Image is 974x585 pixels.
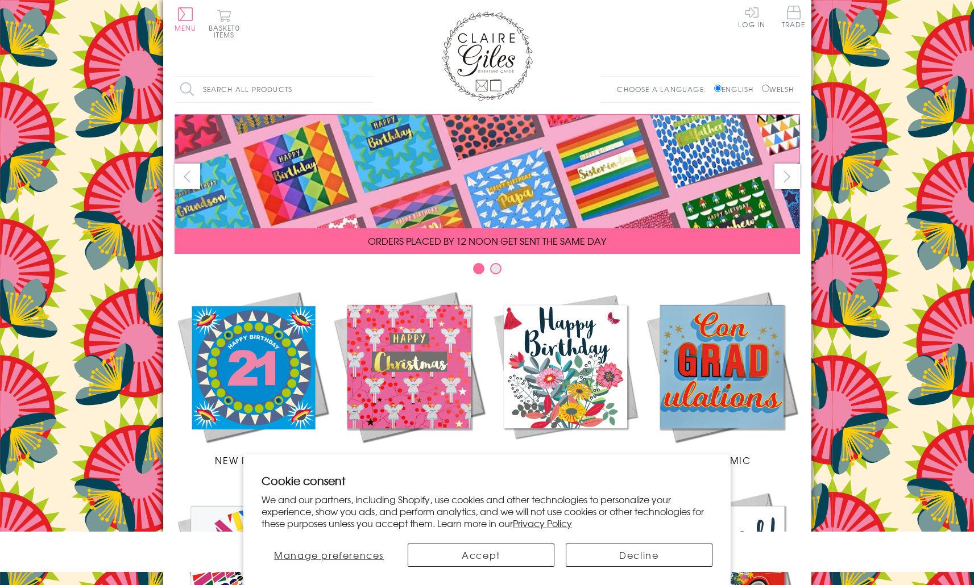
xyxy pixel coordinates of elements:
a: New Releases [175,289,331,467]
button: Menu [175,7,197,31]
img: Claire Giles Greetings Cards [442,11,533,101]
button: Manage preferences [262,544,396,567]
a: Log In [738,6,765,28]
input: Welsh [762,85,769,92]
label: English [714,84,759,94]
input: Search [362,77,374,102]
button: prev [175,164,200,189]
a: Christmas [331,289,487,467]
h2: Cookie consent [262,473,712,488]
a: Academic [644,289,800,467]
button: Carousel Page 2 [490,263,501,274]
p: Choose a language: [617,84,712,94]
div: Carousel Pagination [175,262,800,280]
span: Manage preferences [274,548,384,562]
span: Birthdays [538,453,592,467]
span: Trade [782,6,806,28]
span: Academic [693,453,751,467]
button: Accept [408,544,554,567]
a: Birthdays [487,289,644,467]
span: Christmas [380,453,438,467]
button: Decline [566,544,712,567]
span: 0 items [214,23,240,40]
a: Trade [782,6,806,30]
button: Carousel Page 1 (Current Slide) [473,263,484,274]
label: Welsh [762,84,794,94]
input: English [714,85,722,92]
button: next [774,164,800,189]
a: Privacy Policy [513,516,572,530]
span: New Releases [215,453,289,467]
button: Basket0 items [209,9,240,38]
span: ORDERS PLACED BY 12 NOON GET SENT THE SAME DAY [368,234,606,248]
input: Search all products [175,77,374,102]
p: We and our partners, including Shopify, use cookies and other technologies to personalize your ex... [262,494,712,529]
span: Menu [175,23,197,33]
